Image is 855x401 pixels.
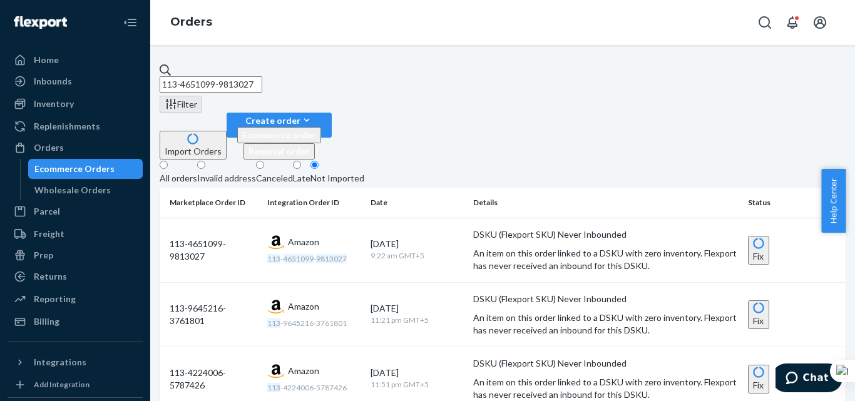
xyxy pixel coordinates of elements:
[160,4,222,41] ol: breadcrumbs
[34,184,111,196] div: Wholesale Orders
[14,16,67,29] img: Flexport logo
[267,382,360,393] div: -4224006-5787426
[34,228,64,240] div: Freight
[780,10,805,35] button: Open notifications
[243,143,315,160] button: Removal order
[371,238,463,250] div: [DATE]
[267,318,280,328] em: 113
[248,146,310,156] span: Removal order
[237,127,321,143] button: Ecommerce order
[748,365,770,393] button: Fix
[371,315,463,327] div: 11:21 pm GMT+5
[748,300,770,329] button: Fix
[8,245,143,265] a: Prep
[473,376,737,401] p: An item on this order linked to a DSKU with zero inventory. Flexport has never received an inboun...
[262,188,365,218] th: Integration Order ID
[8,50,143,70] a: Home
[165,98,197,111] div: Filter
[34,120,100,133] div: Replenishments
[34,75,72,88] div: Inbounds
[160,131,227,160] button: Import Orders
[310,161,319,169] input: Not Imported
[8,94,143,114] a: Inventory
[293,161,301,169] input: Late
[371,302,463,315] div: [DATE]
[170,302,257,327] div: 113-9645216-3761801
[28,180,143,200] a: Wholesale Orders
[310,172,364,185] div: Not Imported
[288,236,319,248] span: Amazon
[8,138,143,158] a: Orders
[371,367,463,379] div: [DATE]
[473,312,737,337] p: An item on this order linked to a DSKU with zero inventory. Flexport has never received an inboun...
[267,253,360,264] div: - -
[807,10,832,35] button: Open account menu
[34,205,60,218] div: Parcel
[8,289,143,309] a: Reporting
[34,315,59,328] div: Billing
[8,116,143,136] a: Replenishments
[28,159,143,179] a: Ecommerce Orders
[371,250,463,262] div: 9:22 am GMT+5
[283,254,314,263] em: 4651099
[160,76,262,93] input: Search orders
[160,188,262,218] th: Marketplace Order ID
[237,114,321,127] div: Create order
[118,10,143,35] button: Close Navigation
[293,172,310,185] div: Late
[34,163,115,175] div: Ecommerce Orders
[8,377,143,392] a: Add Integration
[34,54,59,66] div: Home
[468,188,742,218] th: Details
[473,247,737,272] p: An item on this order linked to a DSKU with zero inventory. Flexport has never received an inboun...
[821,169,846,233] button: Help Center
[8,201,143,221] a: Parcel
[743,188,846,218] th: Status
[288,365,319,377] span: Amazon
[752,10,777,35] button: Open Search Box
[8,71,143,91] a: Inbounds
[170,367,257,392] div: 113-4224006-5787426
[256,172,293,185] div: Canceled
[256,161,264,169] input: Canceled
[8,352,143,372] button: Integrations
[197,172,256,185] div: Invalid address
[748,236,770,265] button: Fix
[473,357,737,370] p: DSKU (Flexport SKU) Never Inbounded
[34,141,64,154] div: Orders
[473,228,737,241] p: DSKU (Flexport SKU) Never Inbounded
[160,172,197,185] div: All orders
[170,238,257,263] div: 113-4651099-9813027
[160,161,168,169] input: All orders
[34,293,76,305] div: Reporting
[267,383,280,392] em: 113
[371,379,463,391] div: 11:51 pm GMT+5
[8,312,143,332] a: Billing
[160,96,202,113] button: Filter
[316,254,347,263] em: 9813027
[34,98,74,110] div: Inventory
[8,224,143,244] a: Freight
[776,363,842,395] iframe: Opens a widget where you can chat to one of our agents
[34,379,90,390] div: Add Integration
[288,300,319,313] span: Amazon
[197,161,205,169] input: Invalid address
[170,15,212,29] a: Orders
[34,270,67,283] div: Returns
[34,249,53,261] div: Prep
[267,318,360,328] div: -9645216-3761801
[242,129,316,140] span: Ecommerce order
[227,113,332,138] button: Create orderEcommerce orderRemoval order
[34,356,86,368] div: Integrations
[366,188,468,218] th: Date
[8,266,143,287] a: Returns
[267,254,280,263] em: 113
[473,293,737,305] p: DSKU (Flexport SKU) Never Inbounded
